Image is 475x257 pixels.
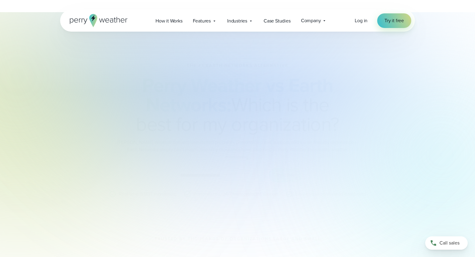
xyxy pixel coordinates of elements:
span: Try it free [384,17,404,24]
a: How it Works [150,15,188,27]
a: Case Studies [258,15,296,27]
span: How it Works [155,17,183,25]
a: Log in [355,17,367,24]
a: Call sales [425,236,468,250]
a: Try it free [377,13,411,28]
span: Industries [227,17,247,25]
span: Case Studies [264,17,291,25]
span: Call sales [439,239,460,247]
span: Company [301,17,321,24]
span: Features [193,17,211,25]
